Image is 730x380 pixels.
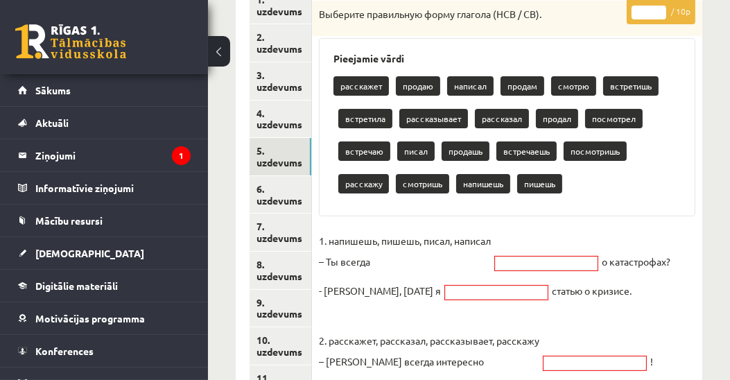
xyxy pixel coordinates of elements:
span: Motivācijas programma [35,312,145,325]
h3: Pieejamie vārdi [333,53,681,64]
body: Визуальный текстовый редактор, wiswyg-editor-47024893231600-1757953627-312 [14,14,360,28]
legend: Ziņojumi [35,139,191,171]
p: рассказал [475,109,529,128]
span: Sākums [35,84,71,96]
p: 2. расскажет, рассказал, рассказывает, расскажу – [PERSON_NAME] всегда интересно [319,309,539,372]
p: расскажу [338,174,389,193]
p: встречаю [338,141,390,161]
legend: Informatīvie ziņojumi [35,172,191,204]
a: Informatīvie ziņojumi [18,172,191,204]
a: Ziņojumi1 [18,139,191,171]
p: расскажет [333,76,389,96]
a: 7. uzdevums [250,214,311,251]
p: встречаешь [496,141,557,161]
p: написал [447,76,494,96]
i: 1 [172,146,191,165]
span: Digitālie materiāli [35,279,118,292]
a: Digitālie materiāli [18,270,191,302]
p: рассказывает [399,109,468,128]
span: [DEMOGRAPHIC_DATA] [35,247,144,259]
a: [DEMOGRAPHIC_DATA] [18,237,191,269]
a: Aktuāli [18,107,191,139]
a: Motivācijas programma [18,302,191,334]
a: 9. uzdevums [250,290,311,327]
p: напишешь [456,174,510,193]
p: посмотришь [564,141,627,161]
a: Rīgas 1. Tālmācības vidusskola [15,24,126,59]
p: - [PERSON_NAME], [DATE] я [319,280,441,301]
p: продам [501,76,544,96]
a: 8. uzdevums [250,252,311,289]
p: посмотрел [585,109,643,128]
a: 5. uzdevums [250,138,311,175]
a: Mācību resursi [18,205,191,236]
a: Konferences [18,335,191,367]
a: 4. uzdevums [250,101,311,138]
span: Konferences [35,345,94,357]
a: Sākums [18,74,191,106]
p: встретишь [603,76,659,96]
a: 10. uzdevums [250,327,311,365]
span: Mācību resursi [35,214,103,227]
p: пишешь [517,174,562,193]
p: продаю [396,76,440,96]
span: Aktuāli [35,116,69,129]
p: писал [397,141,435,161]
a: 6. uzdevums [250,176,311,214]
p: продал [536,109,578,128]
p: встретила [338,109,392,128]
a: 2. uzdevums [250,24,311,62]
p: смотришь [396,174,449,193]
p: продашь [442,141,489,161]
p: смотрю [551,76,596,96]
p: 1. напишешь, пишешь, писал, написал – Ты всегда [319,230,491,272]
a: 3. uzdevums [250,62,311,100]
p: Выберите правильную форму глагола (НСВ / СВ). [319,8,626,21]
